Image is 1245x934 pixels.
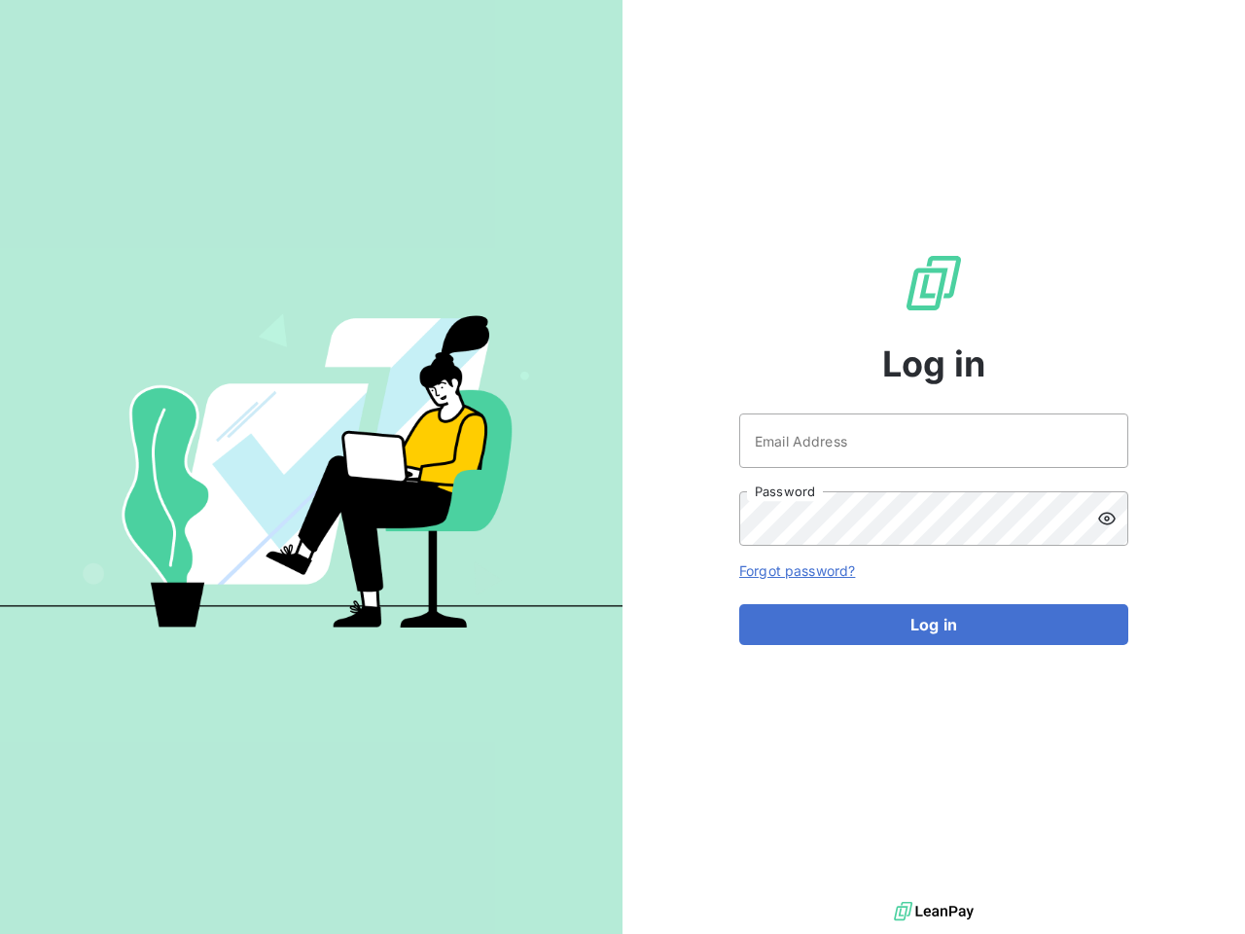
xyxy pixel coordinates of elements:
[739,413,1128,468] input: placeholder
[903,252,965,314] img: LeanPay Logo
[882,338,986,390] span: Log in
[739,604,1128,645] button: Log in
[894,897,974,926] img: logo
[739,562,855,579] a: Forgot password?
